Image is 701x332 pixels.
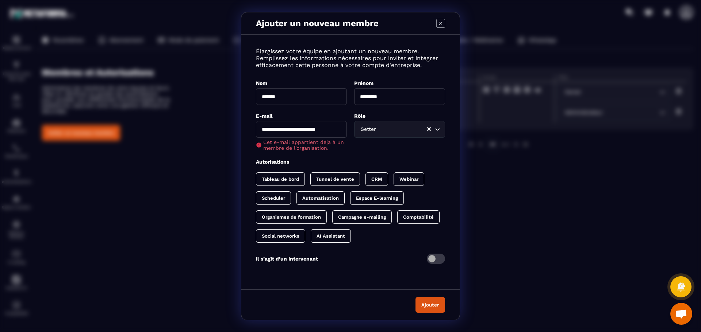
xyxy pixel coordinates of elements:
[316,176,354,182] p: Tunnel de vente
[263,139,347,151] span: Cet e-mail appartient déjà à un membre de l’organisation.
[262,214,321,220] p: Organismes de formation
[302,195,339,201] p: Automatisation
[354,80,374,86] label: Prénom
[256,113,273,119] label: E-mail
[356,195,398,201] p: Espace E-learning
[359,125,378,133] span: Setter
[415,297,445,313] button: Ajouter
[262,195,285,201] p: Scheduler
[427,126,431,132] button: Clear Selected
[317,233,345,239] p: AI Assistant
[262,233,299,239] p: Social networks
[256,159,289,165] label: Autorisations
[354,113,365,119] label: Rôle
[670,303,692,325] div: Ouvrir le chat
[256,48,445,69] p: Élargissez votre équipe en ajoutant un nouveau membre. Remplissez les informations nécessaires po...
[256,18,379,28] p: Ajouter un nouveau membre
[378,125,426,133] input: Search for option
[403,214,434,220] p: Comptabilité
[371,176,382,182] p: CRM
[399,176,418,182] p: Webinar
[354,121,445,138] div: Search for option
[256,80,267,86] label: Nom
[338,214,386,220] p: Campagne e-mailing
[262,176,299,182] p: Tableau de bord
[256,256,318,262] p: Il s’agit d’un Intervenant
